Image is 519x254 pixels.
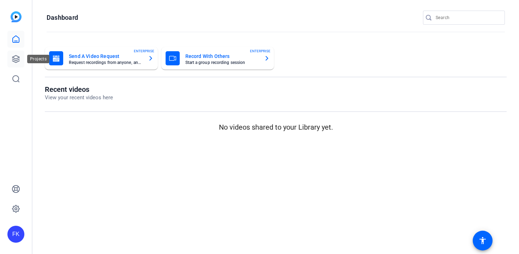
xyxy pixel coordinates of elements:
span: ENTERPRISE [134,48,154,54]
button: Record With OthersStart a group recording sessionENTERPRISE [161,47,274,70]
span: ENTERPRISE [250,48,270,54]
mat-card-title: Send A Video Request [69,52,142,60]
mat-card-subtitle: Request recordings from anyone, anywhere [69,60,142,65]
p: No videos shared to your Library yet. [45,122,507,132]
h1: Recent videos [45,85,113,94]
img: blue-gradient.svg [11,11,22,22]
div: FK [7,226,24,243]
mat-icon: accessibility [478,236,487,245]
h1: Dashboard [47,13,78,22]
button: Send A Video RequestRequest recordings from anyone, anywhereENTERPRISE [45,47,158,70]
mat-card-subtitle: Start a group recording session [185,60,259,65]
mat-card-title: Record With Others [185,52,259,60]
input: Search [436,13,499,22]
div: Projects [27,55,49,63]
p: View your recent videos here [45,94,113,102]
